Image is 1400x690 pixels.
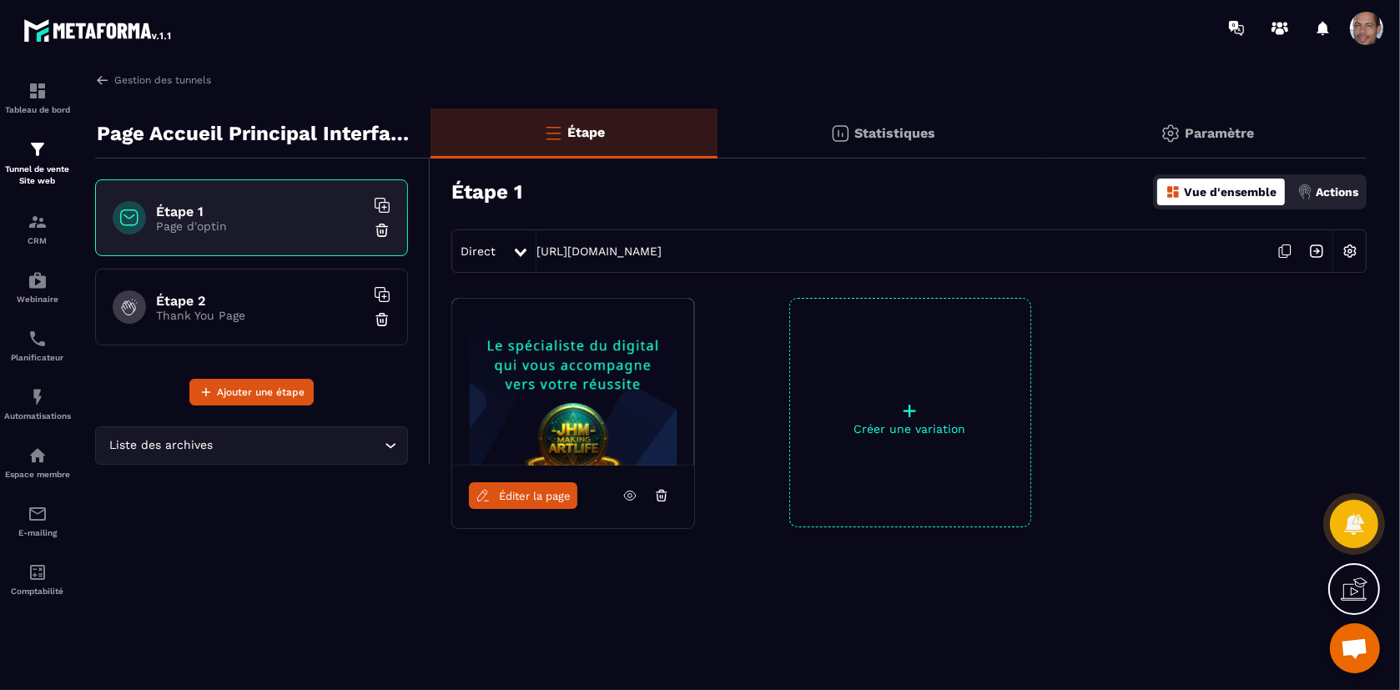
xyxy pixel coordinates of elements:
[1184,185,1277,199] p: Vue d'ensemble
[4,353,71,362] p: Planificateur
[28,562,48,582] img: accountant
[4,199,71,258] a: formationformationCRM
[4,295,71,304] p: Webinaire
[1161,123,1181,144] img: setting-gr.5f69749f.svg
[28,329,48,349] img: scheduler
[28,81,48,101] img: formation
[95,73,211,88] a: Gestion des tunnels
[451,180,522,204] h3: Étape 1
[4,433,71,491] a: automationsautomationsEspace membre
[4,316,71,375] a: schedulerschedulerPlanificateur
[28,139,48,159] img: formation
[95,426,408,465] div: Search for option
[28,212,48,232] img: formation
[1297,184,1312,199] img: actions.d6e523a2.png
[23,15,174,45] img: logo
[1330,623,1380,673] div: Ouvrir le chat
[1185,125,1254,141] p: Paramètre
[1316,185,1358,199] p: Actions
[4,528,71,537] p: E-mailing
[189,379,314,405] button: Ajouter une étape
[4,411,71,421] p: Automatisations
[4,236,71,245] p: CRM
[4,491,71,550] a: emailemailE-mailing
[790,422,1030,436] p: Créer une variation
[4,550,71,608] a: accountantaccountantComptabilité
[4,164,71,187] p: Tunnel de vente Site web
[854,125,935,141] p: Statistiques
[469,482,577,509] a: Éditer la page
[217,384,305,400] span: Ajouter une étape
[499,490,571,502] span: Éditer la page
[97,117,418,150] p: Page Accueil Principal Interface83
[4,375,71,433] a: automationsautomationsAutomatisations
[95,73,110,88] img: arrow
[217,436,380,455] input: Search for option
[374,311,390,328] img: trash
[4,68,71,127] a: formationformationTableau de bord
[156,293,365,309] h6: Étape 2
[106,436,217,455] span: Liste des archives
[28,387,48,407] img: automations
[4,105,71,114] p: Tableau de bord
[28,446,48,466] img: automations
[567,124,605,140] p: Étape
[156,219,365,233] p: Page d'optin
[28,270,48,290] img: automations
[543,123,563,143] img: bars-o.4a397970.svg
[4,127,71,199] a: formationformationTunnel de vente Site web
[4,470,71,479] p: Espace membre
[461,244,496,258] span: Direct
[374,222,390,239] img: trash
[830,123,850,144] img: stats.20deebd0.svg
[156,309,365,322] p: Thank You Page
[452,299,694,466] img: image
[1334,235,1366,267] img: setting-w.858f3a88.svg
[4,258,71,316] a: automationsautomationsWebinaire
[1166,184,1181,199] img: dashboard-orange.40269519.svg
[790,399,1030,422] p: +
[28,504,48,524] img: email
[536,244,662,258] a: [URL][DOMAIN_NAME]
[4,587,71,596] p: Comptabilité
[1301,235,1332,267] img: arrow-next.bcc2205e.svg
[156,204,365,219] h6: Étape 1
